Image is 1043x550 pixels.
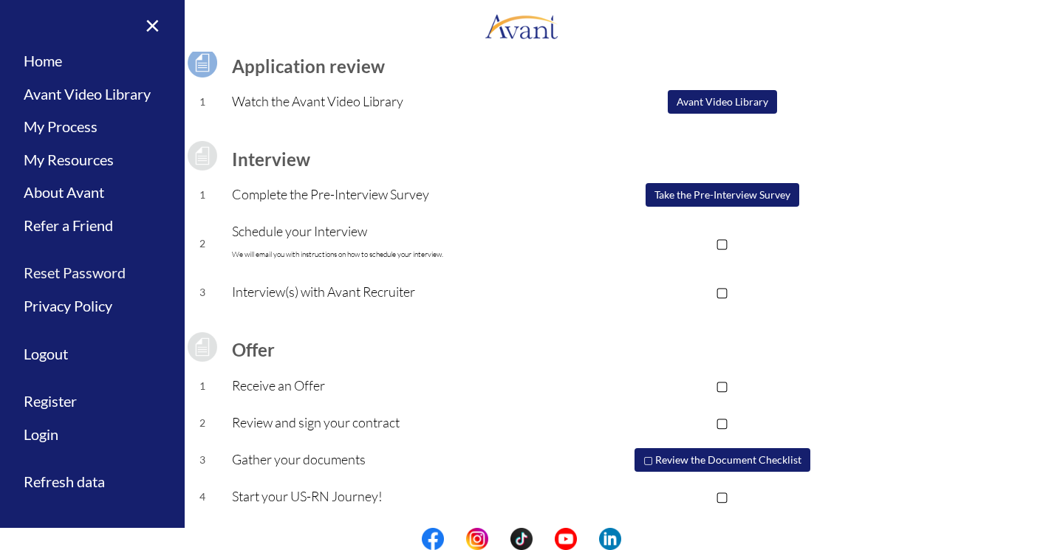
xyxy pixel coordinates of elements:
img: yt.png [555,528,577,550]
p: ▢ [574,486,870,506]
p: ▢ [574,233,870,253]
td: 4 [173,478,233,515]
p: Review and sign your contract [232,412,574,433]
b: Application review [232,55,385,77]
button: Avant Video Library [668,90,777,114]
font: We will email you with instructions on how to schedule your interview. [232,250,443,259]
p: Schedule your Interview [232,221,574,265]
td: 2 [173,405,233,441]
p: Start your US-RN Journey! [232,486,574,506]
p: ▢ [574,281,870,302]
td: 3 [173,441,233,478]
p: ▢ [574,375,870,396]
p: Interview(s) with Avant Recruiter [232,281,574,302]
td: 1 [173,368,233,405]
p: Receive an Offer [232,375,574,396]
td: 1 [173,83,233,120]
img: tt.png [510,528,533,550]
b: Interview [232,148,310,170]
p: Watch the Avant Video Library [232,91,574,111]
p: ▢ [574,412,870,433]
img: icon-test-grey.png [184,137,221,174]
img: blank.png [533,528,555,550]
img: icon-test.png [184,44,221,81]
img: blank.png [488,528,510,550]
img: li.png [599,528,621,550]
b: Offer [232,339,275,360]
img: logo.png [485,4,558,48]
button: Take the Pre-Interview Survey [646,183,799,207]
td: 2 [173,213,233,274]
img: blank.png [444,528,466,550]
img: fb.png [422,528,444,550]
td: 1 [173,176,233,213]
img: blank.png [577,528,599,550]
p: Complete the Pre-Interview Survey [232,184,574,204]
p: Gather your documents [232,449,574,470]
img: icon-test-grey.png [184,329,221,365]
td: 3 [173,274,233,311]
img: in.png [466,528,488,550]
button: ▢ Review the Document Checklist [635,448,810,472]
